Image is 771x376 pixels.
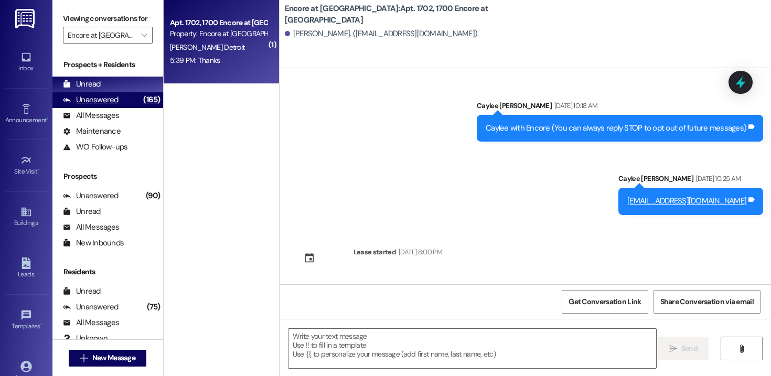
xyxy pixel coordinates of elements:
[52,266,163,277] div: Residents
[658,337,709,360] button: Send
[552,100,597,111] div: [DATE] 10:18 AM
[63,222,119,233] div: All Messages
[170,42,244,52] span: [PERSON_NAME] Detroit
[143,188,163,204] div: (90)
[170,28,267,39] div: Property: Encore at [GEOGRAPHIC_DATA]
[5,254,47,283] a: Leads
[693,173,741,184] div: [DATE] 10:25 AM
[69,350,146,367] button: New Message
[15,9,37,28] img: ResiDesk Logo
[569,296,641,307] span: Get Conversation Link
[5,203,47,231] a: Buildings
[38,166,39,174] span: •
[68,27,136,44] input: All communities
[63,10,153,27] label: Viewing conversations for
[396,246,442,257] div: [DATE] 8:00 PM
[627,196,746,206] a: [EMAIL_ADDRESS][DOMAIN_NAME]
[477,100,763,115] div: Caylee [PERSON_NAME]
[5,306,47,335] a: Templates •
[63,302,119,313] div: Unanswered
[63,190,119,201] div: Unanswered
[52,59,163,70] div: Prospects + Residents
[486,123,746,134] div: Caylee with Encore (You can always reply STOP to opt out of future messages)
[63,142,127,153] div: WO Follow-ups
[63,126,121,137] div: Maintenance
[669,345,677,353] i: 
[285,28,478,39] div: [PERSON_NAME]. ([EMAIL_ADDRESS][DOMAIN_NAME])
[63,110,119,121] div: All Messages
[40,321,42,328] span: •
[63,238,124,249] div: New Inbounds
[654,290,761,314] button: Share Conversation via email
[63,79,101,90] div: Unread
[80,354,88,362] i: 
[354,246,397,257] div: Lease started
[170,56,220,65] div: 5:39 PM: Thanks
[52,171,163,182] div: Prospects
[63,206,101,217] div: Unread
[681,343,698,354] span: Send
[47,115,48,122] span: •
[562,290,648,314] button: Get Conversation Link
[144,299,163,315] div: (75)
[141,92,163,108] div: (165)
[63,94,119,105] div: Unanswered
[285,3,495,26] b: Encore at [GEOGRAPHIC_DATA]: Apt. 1702, 1700 Encore at [GEOGRAPHIC_DATA]
[92,352,135,363] span: New Message
[141,31,147,39] i: 
[660,296,754,307] span: Share Conversation via email
[5,48,47,77] a: Inbox
[63,286,101,297] div: Unread
[5,152,47,180] a: Site Visit •
[170,17,267,28] div: Apt. 1702, 1700 Encore at [GEOGRAPHIC_DATA]
[737,345,745,353] i: 
[618,173,763,188] div: Caylee [PERSON_NAME]
[63,333,108,344] div: Unknown
[63,317,119,328] div: All Messages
